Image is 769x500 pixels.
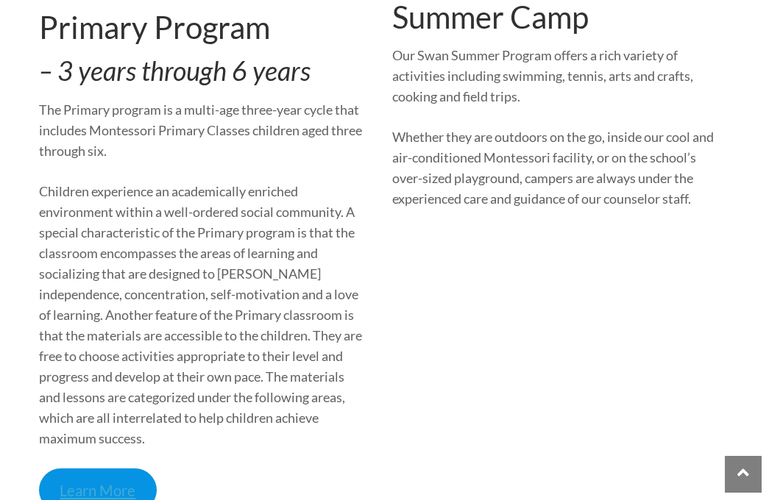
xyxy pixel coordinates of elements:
[392,126,720,209] p: Whether they are outdoors on the go, inside our cool and air-conditioned Montessori facility, or ...
[392,45,720,107] p: Our Swan Summer Program offers a rich variety of activities including swimming, tennis, arts and ...
[39,54,311,87] em: – 3 years through 6 years
[39,181,366,449] p: Children experience an academically enriched environment within a well-ordered social community. ...
[39,9,366,46] h2: Primary Program
[39,99,366,161] p: The Primary program is a multi-age three-year cycle that includes Montessori Primary Classes chil...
